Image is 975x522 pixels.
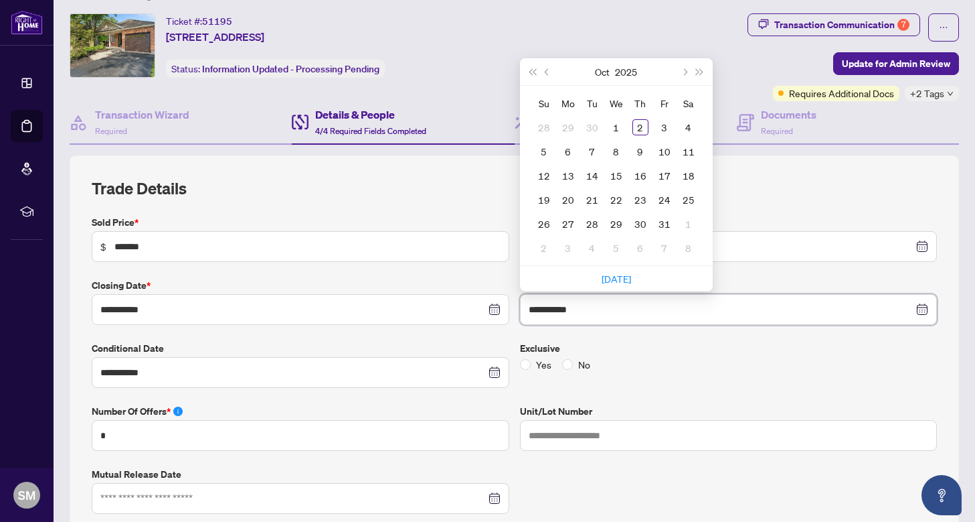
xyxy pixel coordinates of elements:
[532,236,556,260] td: 2025-11-02
[580,115,604,139] td: 2025-09-30
[677,188,701,212] td: 2025-10-25
[556,188,580,212] td: 2025-10-20
[632,216,648,232] div: 30
[95,107,189,123] h4: Transaction Wizard
[584,168,600,184] div: 14
[652,91,677,115] th: Fr
[761,126,793,136] span: Required
[536,192,552,208] div: 19
[656,119,673,135] div: 3
[520,341,938,356] label: Exclusive
[632,192,648,208] div: 23
[677,139,701,164] td: 2025-10-11
[92,215,509,230] label: Sold Price
[532,91,556,115] th: Su
[652,164,677,188] td: 2025-10-17
[95,126,127,136] span: Required
[608,192,624,208] div: 22
[166,60,385,78] div: Status:
[18,486,35,505] span: SM
[532,164,556,188] td: 2025-10-12
[100,239,106,254] span: $
[573,357,596,372] span: No
[615,58,637,85] button: Choose a year
[628,164,652,188] td: 2025-10-16
[604,164,628,188] td: 2025-10-15
[525,58,540,85] button: Last year (Control + left)
[595,58,610,85] button: Choose a month
[315,126,426,136] span: 4/4 Required Fields Completed
[628,91,652,115] th: Th
[608,216,624,232] div: 29
[92,467,509,482] label: Mutual Release Date
[632,119,648,135] div: 2
[532,115,556,139] td: 2025-09-28
[774,14,909,36] div: Transaction Communication
[681,168,697,184] div: 18
[560,168,576,184] div: 13
[92,341,509,356] label: Conditional Date
[11,10,43,35] img: logo
[681,216,697,232] div: 1
[173,407,183,416] span: info-circle
[608,240,624,256] div: 5
[580,91,604,115] th: Tu
[897,19,909,31] div: 7
[584,143,600,159] div: 7
[560,143,576,159] div: 6
[789,86,894,101] span: Requires Additional Docs
[604,236,628,260] td: 2025-11-05
[556,164,580,188] td: 2025-10-13
[556,115,580,139] td: 2025-09-29
[580,188,604,212] td: 2025-10-21
[536,168,552,184] div: 12
[315,107,426,123] h4: Details & People
[681,143,697,159] div: 11
[677,91,701,115] th: Sa
[92,404,509,419] label: Number of offers
[939,23,948,32] span: ellipsis
[520,278,938,293] label: Firm Date
[656,168,673,184] div: 17
[560,192,576,208] div: 20
[692,58,707,85] button: Next year (Control + right)
[520,215,938,230] label: Offer Date
[608,168,624,184] div: 15
[652,188,677,212] td: 2025-10-24
[604,212,628,236] td: 2025-10-29
[628,212,652,236] td: 2025-10-30
[628,236,652,260] td: 2025-11-06
[656,143,673,159] div: 10
[677,58,692,85] button: Next month (PageDown)
[580,212,604,236] td: 2025-10-28
[604,139,628,164] td: 2025-10-08
[536,119,552,135] div: 28
[632,143,648,159] div: 9
[580,164,604,188] td: 2025-10-14
[556,212,580,236] td: 2025-10-27
[652,212,677,236] td: 2025-10-31
[681,192,697,208] div: 25
[584,240,600,256] div: 4
[531,357,557,372] span: Yes
[536,216,552,232] div: 26
[628,188,652,212] td: 2025-10-23
[921,475,962,515] button: Open asap
[628,139,652,164] td: 2025-10-09
[166,29,264,45] span: [STREET_ADDRESS]
[833,52,959,75] button: Update for Admin Review
[656,240,673,256] div: 7
[92,278,509,293] label: Closing Date
[532,139,556,164] td: 2025-10-05
[632,240,648,256] div: 6
[656,216,673,232] div: 31
[584,216,600,232] div: 28
[604,115,628,139] td: 2025-10-01
[520,404,938,419] label: Unit/Lot Number
[656,192,673,208] div: 24
[677,164,701,188] td: 2025-10-18
[556,139,580,164] td: 2025-10-06
[604,91,628,115] th: We
[532,188,556,212] td: 2025-10-19
[70,14,155,77] img: IMG-X12374132_1.jpg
